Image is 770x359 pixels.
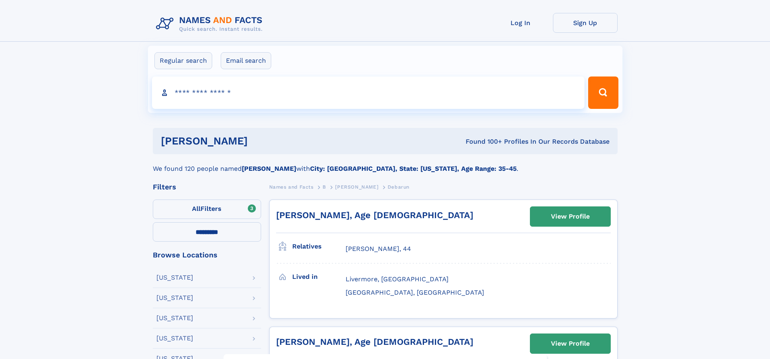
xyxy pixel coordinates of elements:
a: [PERSON_NAME], Age [DEMOGRAPHIC_DATA] [276,210,473,220]
span: Debarun [388,184,409,190]
div: We found 120 people named with . [153,154,618,174]
h1: [PERSON_NAME] [161,136,357,146]
span: [PERSON_NAME] [335,184,378,190]
span: [GEOGRAPHIC_DATA], [GEOGRAPHIC_DATA] [346,289,484,296]
img: Logo Names and Facts [153,13,269,35]
div: View Profile [551,207,590,226]
h3: Relatives [292,240,346,253]
b: City: [GEOGRAPHIC_DATA], State: [US_STATE], Age Range: 35-45 [310,165,517,172]
button: Search Button [588,76,618,109]
span: B [323,184,326,190]
a: Names and Facts [269,182,314,192]
label: Regular search [154,52,212,69]
label: Email search [221,52,271,69]
b: [PERSON_NAME] [242,165,296,172]
a: View Profile [530,334,610,353]
div: [US_STATE] [156,335,193,342]
label: Filters [153,200,261,219]
a: View Profile [530,207,610,226]
div: Found 100+ Profiles In Our Records Database [357,137,610,146]
div: [US_STATE] [156,315,193,321]
a: Log In [488,13,553,33]
h3: Lived in [292,270,346,284]
a: Sign Up [553,13,618,33]
a: B [323,182,326,192]
a: [PERSON_NAME] [335,182,378,192]
span: Livermore, [GEOGRAPHIC_DATA] [346,275,449,283]
div: Filters [153,183,261,191]
div: Browse Locations [153,251,261,259]
span: All [192,205,200,212]
a: [PERSON_NAME], 44 [346,244,411,253]
div: View Profile [551,334,590,353]
input: search input [152,76,585,109]
a: [PERSON_NAME], Age [DEMOGRAPHIC_DATA] [276,337,473,347]
div: [US_STATE] [156,295,193,301]
div: [US_STATE] [156,274,193,281]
